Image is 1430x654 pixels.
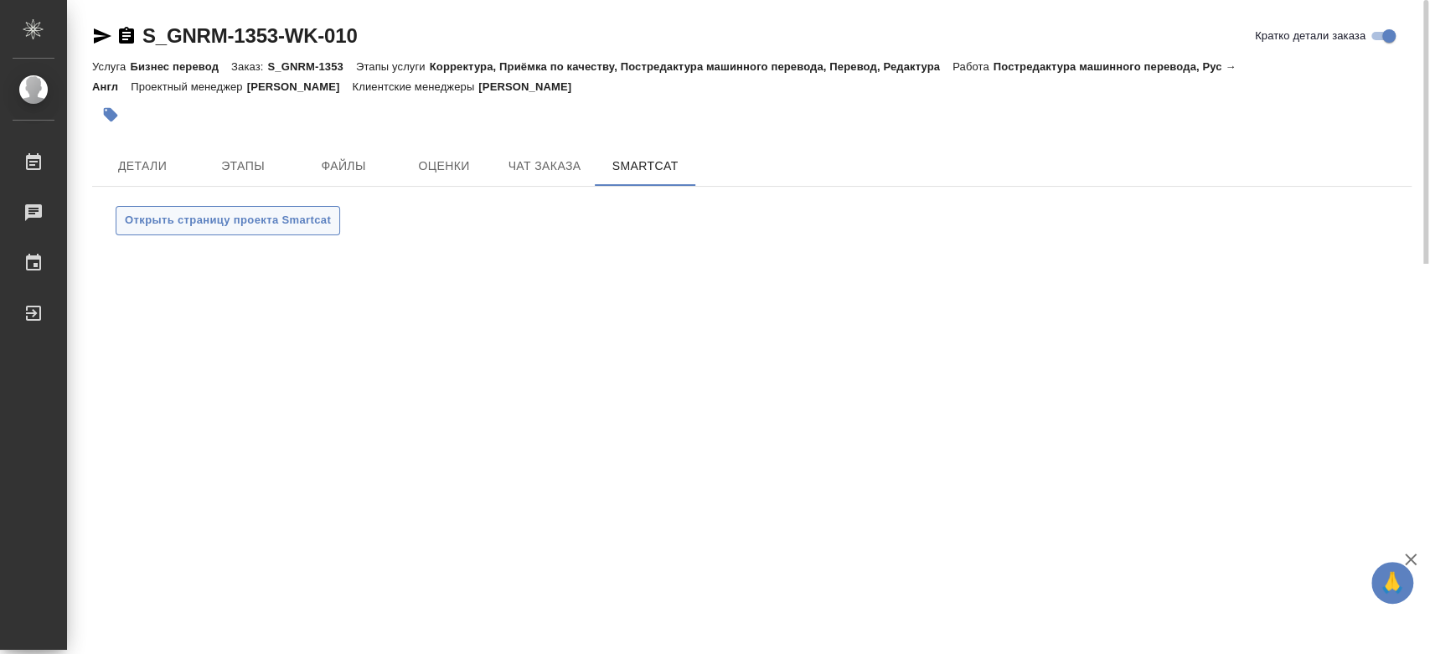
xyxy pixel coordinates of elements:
a: S_GNRM-1353-WK-010 [142,24,357,47]
span: Файлы [303,156,384,177]
p: S_GNRM-1353 [267,60,355,73]
button: Добавить тэг [92,96,129,133]
p: Бизнес перевод [130,60,231,73]
button: 🙏 [1371,562,1413,604]
span: SmartCat [605,156,685,177]
span: Чат заказа [504,156,585,177]
p: Заказ: [231,60,267,73]
button: Скопировать ссылку [116,26,137,46]
button: Скопировать ссылку для ЯМессенджера [92,26,112,46]
span: Открыть страницу проекта Smartcat [125,211,331,230]
p: Работа [952,60,994,73]
p: Проектный менеджер [131,80,246,93]
span: Оценки [404,156,484,177]
span: Кратко детали заказа [1255,28,1365,44]
span: Этапы [203,156,283,177]
button: Открыть страницу проекта Smartcat [116,206,340,235]
span: Детали [102,156,183,177]
p: Клиентские менеджеры [353,80,479,93]
p: [PERSON_NAME] [247,80,353,93]
p: Этапы услуги [356,60,430,73]
p: [PERSON_NAME] [478,80,584,93]
p: Услуга [92,60,130,73]
span: 🙏 [1378,565,1407,600]
p: Корректура, Приёмка по качеству, Постредактура машинного перевода, Перевод, Редактура [430,60,952,73]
